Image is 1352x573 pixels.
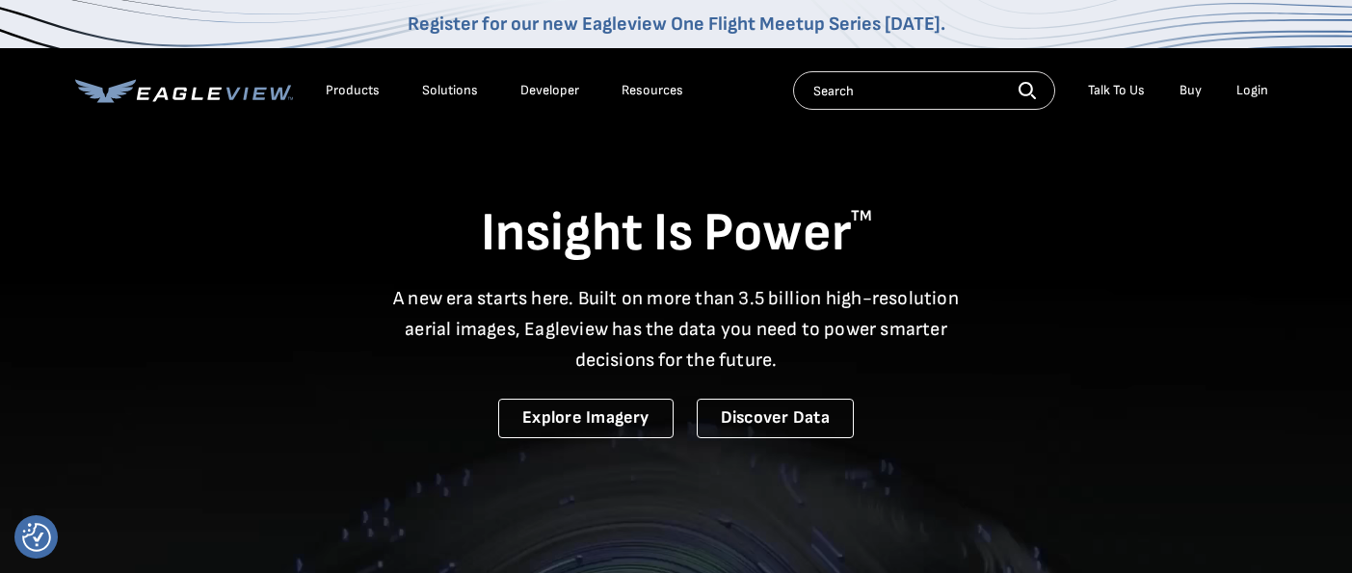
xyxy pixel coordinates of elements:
button: Consent Preferences [22,523,51,552]
img: Revisit consent button [22,523,51,552]
div: Solutions [422,82,478,99]
a: Discover Data [697,399,854,438]
h1: Insight Is Power [75,200,1278,268]
a: Developer [520,82,579,99]
sup: TM [851,207,872,225]
div: Talk To Us [1088,82,1145,99]
p: A new era starts here. Built on more than 3.5 billion high-resolution aerial images, Eagleview ha... [382,283,971,376]
a: Buy [1180,82,1202,99]
input: Search [793,71,1055,110]
div: Resources [622,82,683,99]
a: Explore Imagery [498,399,674,438]
div: Login [1236,82,1268,99]
div: Products [326,82,380,99]
a: Register for our new Eagleview One Flight Meetup Series [DATE]. [408,13,945,36]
